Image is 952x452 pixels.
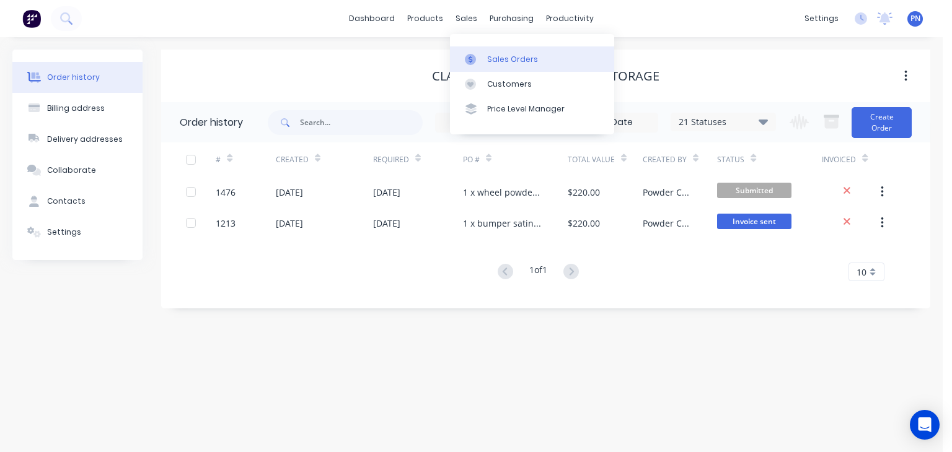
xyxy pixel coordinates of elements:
[798,9,845,28] div: settings
[568,142,643,176] div: Total Value
[47,134,123,145] div: Delivery addresses
[529,263,547,281] div: 1 of 1
[717,214,791,229] span: Invoice sent
[216,217,236,230] div: 1213
[568,186,600,199] div: $220.00
[671,115,775,129] div: 21 Statuses
[12,155,143,186] button: Collaborate
[450,72,614,97] a: Customers
[822,142,882,176] div: Invoiced
[910,13,920,24] span: PN
[373,142,463,176] div: Required
[401,9,449,28] div: products
[487,79,532,90] div: Customers
[643,186,693,199] div: Powder Crew
[373,186,400,199] div: [DATE]
[436,113,540,132] input: Order Date
[22,9,41,28] img: Factory
[449,9,483,28] div: sales
[487,54,538,65] div: Sales Orders
[857,266,866,279] span: 10
[852,107,912,138] button: Create Order
[432,69,659,84] div: Classic and Performance storage
[717,154,744,165] div: Status
[343,9,401,28] a: dashboard
[483,9,540,28] div: purchasing
[463,154,480,165] div: PO #
[216,186,236,199] div: 1476
[717,183,791,198] span: Submitted
[568,154,615,165] div: Total Value
[47,72,100,83] div: Order history
[12,186,143,217] button: Contacts
[12,217,143,248] button: Settings
[450,97,614,121] a: Price Level Manager
[300,110,423,135] input: Search...
[643,142,718,176] div: Created By
[216,142,276,176] div: #
[717,142,822,176] div: Status
[463,142,568,176] div: PO #
[463,186,543,199] div: 1 x wheel powder coat
[643,217,693,230] div: Powder Crew
[643,154,687,165] div: Created By
[540,9,600,28] div: productivity
[450,46,614,71] a: Sales Orders
[180,115,243,130] div: Order history
[822,154,856,165] div: Invoiced
[276,154,309,165] div: Created
[47,165,96,176] div: Collaborate
[216,154,221,165] div: #
[276,142,373,176] div: Created
[47,103,105,114] div: Billing address
[47,227,81,238] div: Settings
[373,217,400,230] div: [DATE]
[12,124,143,155] button: Delivery addresses
[276,217,303,230] div: [DATE]
[487,103,565,115] div: Price Level Manager
[568,217,600,230] div: $220.00
[463,217,543,230] div: 1 x bumper satin black
[910,410,940,440] div: Open Intercom Messenger
[47,196,86,207] div: Contacts
[12,93,143,124] button: Billing address
[12,62,143,93] button: Order history
[373,154,409,165] div: Required
[276,186,303,199] div: [DATE]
